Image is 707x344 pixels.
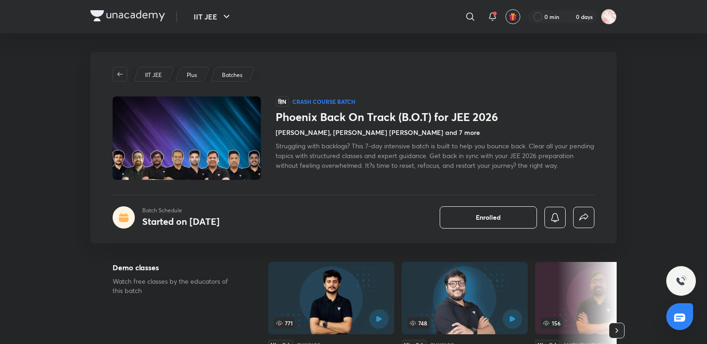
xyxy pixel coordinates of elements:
[476,213,501,222] span: Enrolled
[221,71,244,79] a: Batches
[113,277,239,295] p: Watch free classes by the educators of this batch
[292,98,355,105] p: Crash course Batch
[113,262,239,273] h5: Demo classes
[111,96,262,181] img: Thumbnail
[440,206,537,229] button: Enrolled
[144,71,164,79] a: IIT JEE
[142,215,220,228] h4: Started on [DATE]
[565,12,574,21] img: streak
[142,206,220,215] p: Batch Schedule
[145,71,162,79] p: IIT JEE
[541,318,562,329] span: 156
[505,9,520,24] button: avatar
[675,275,687,287] img: ttu
[601,9,617,25] img: Kritika Singh
[274,318,295,329] span: 771
[276,110,594,124] h1: Phoenix Back On Track (B.O.T) for JEE 2026
[90,10,165,24] a: Company Logo
[407,318,429,329] span: 748
[187,71,197,79] p: Plus
[188,7,238,26] button: IIT JEE
[222,71,242,79] p: Batches
[185,71,199,79] a: Plus
[276,141,594,170] span: Struggling with backlogs? This 7-day intensive batch is built to help you bounce back. Clear all ...
[90,10,165,21] img: Company Logo
[509,13,517,21] img: avatar
[276,127,480,137] h4: [PERSON_NAME], [PERSON_NAME] [PERSON_NAME] and 7 more
[276,96,289,107] span: हिN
